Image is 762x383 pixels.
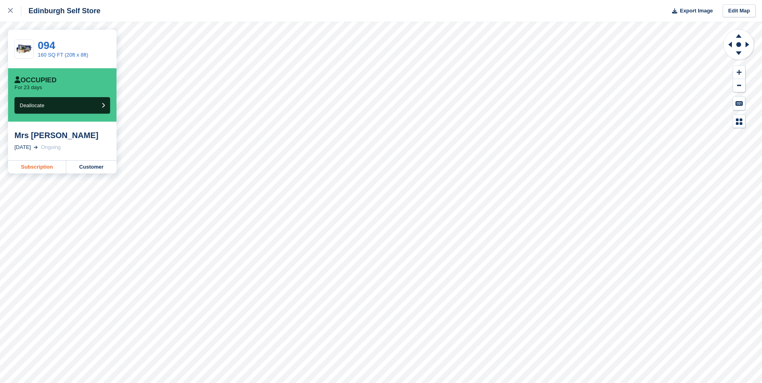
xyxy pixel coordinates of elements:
a: 094 [38,39,55,51]
img: 20-ft-container%20(29).jpg [15,42,33,56]
button: Zoom Out [733,79,745,92]
a: Subscription [8,161,66,173]
span: Export Image [680,7,713,15]
a: Customer [66,161,116,173]
div: [DATE] [14,143,31,151]
img: arrow-right-light-icn-cde0832a797a2874e46488d9cf13f60e5c3a73dbe684e267c42b8395dfbc2abf.svg [34,146,38,149]
a: 160 SQ FT (20ft x 8ft) [38,52,88,58]
a: Edit Map [723,4,756,18]
div: Edinburgh Self Store [21,6,100,16]
div: Mrs [PERSON_NAME] [14,130,110,140]
p: For 23 days [14,84,42,91]
button: Map Legend [733,115,745,128]
span: Deallocate [20,102,44,108]
div: Occupied [14,76,57,84]
button: Zoom In [733,66,745,79]
button: Export Image [667,4,713,18]
button: Deallocate [14,97,110,114]
button: Keyboard Shortcuts [733,97,745,110]
div: Ongoing [41,143,61,151]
